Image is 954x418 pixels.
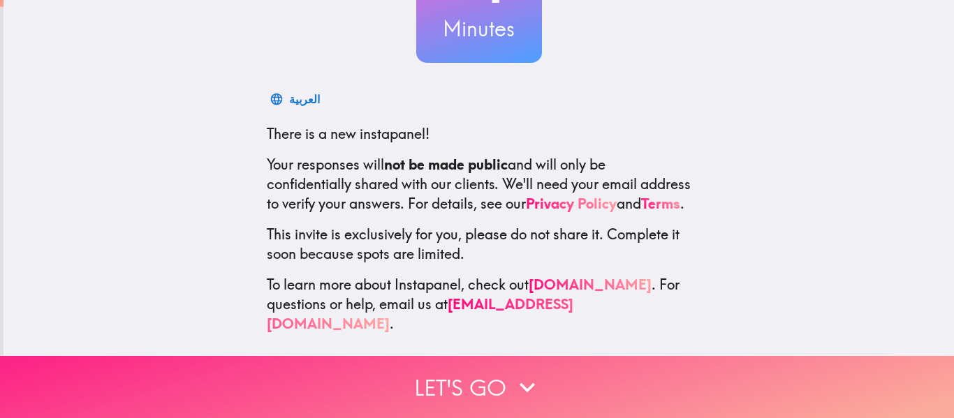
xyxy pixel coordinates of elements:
p: Your responses will and will only be confidentially shared with our clients. We'll need your emai... [267,155,691,214]
p: This invite is exclusively for you, please do not share it. Complete it soon because spots are li... [267,225,691,264]
b: not be made public [384,156,508,173]
button: العربية [267,85,325,113]
a: [DOMAIN_NAME] [529,276,652,293]
div: العربية [289,89,320,109]
a: Privacy Policy [526,195,617,212]
a: [EMAIL_ADDRESS][DOMAIN_NAME] [267,295,573,332]
p: To learn more about Instapanel, check out . For questions or help, email us at . [267,275,691,334]
a: Terms [641,195,680,212]
h3: Minutes [416,14,542,43]
span: There is a new instapanel! [267,125,430,142]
